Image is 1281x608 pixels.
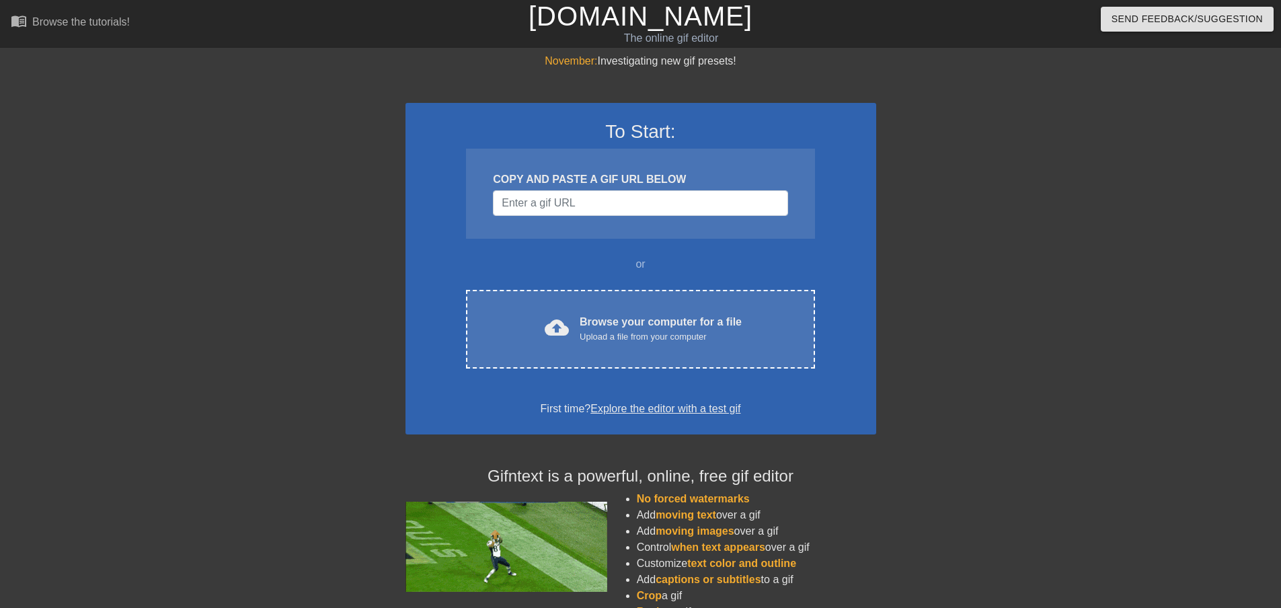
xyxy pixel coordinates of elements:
[405,502,607,592] img: football_small.gif
[493,172,787,188] div: COPY AND PASTE A GIF URL BELOW
[637,507,876,523] li: Add over a gif
[32,16,130,28] div: Browse the tutorials!
[590,403,740,414] a: Explore the editor with a test gif
[545,55,597,67] span: November:
[637,523,876,539] li: Add over a gif
[580,330,742,344] div: Upload a file from your computer
[440,256,841,272] div: or
[580,314,742,344] div: Browse your computer for a file
[545,315,569,340] span: cloud_upload
[11,13,27,29] span: menu_book
[423,120,859,143] h3: To Start:
[637,556,876,572] li: Customize
[1112,11,1263,28] span: Send Feedback/Suggestion
[405,467,876,486] h4: Gifntext is a powerful, online, free gif editor
[656,509,716,521] span: moving text
[637,572,876,588] li: Add to a gif
[637,590,662,601] span: Crop
[434,30,908,46] div: The online gif editor
[637,588,876,604] li: a gif
[405,53,876,69] div: Investigating new gif presets!
[493,190,787,216] input: Username
[637,539,876,556] li: Control over a gif
[687,558,796,569] span: text color and outline
[671,541,765,553] span: when text appears
[656,525,734,537] span: moving images
[637,493,750,504] span: No forced watermarks
[11,13,130,34] a: Browse the tutorials!
[529,1,752,31] a: [DOMAIN_NAME]
[1101,7,1274,32] button: Send Feedback/Suggestion
[423,401,859,417] div: First time?
[656,574,761,585] span: captions or subtitles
